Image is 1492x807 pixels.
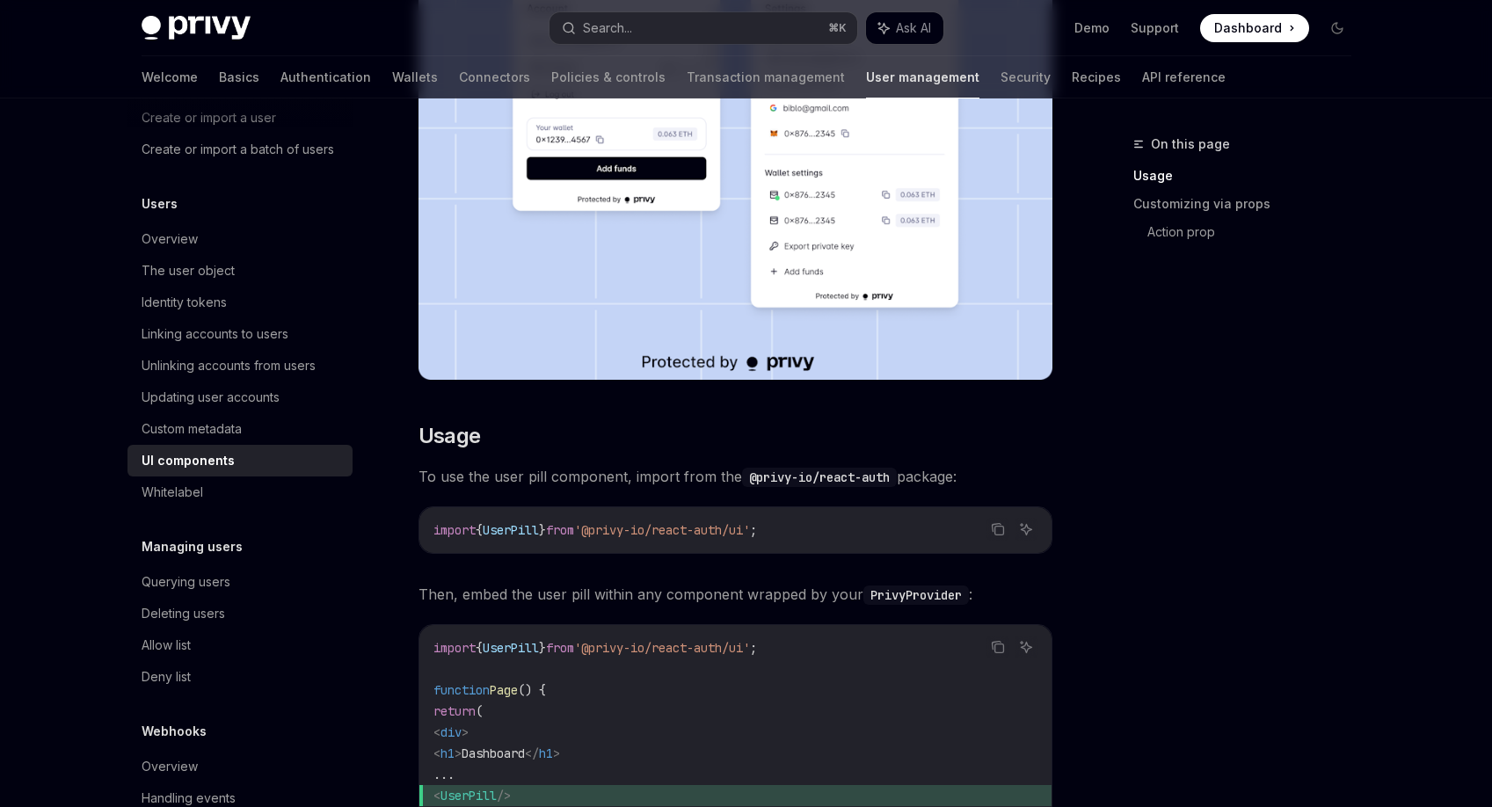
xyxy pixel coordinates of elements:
[142,536,243,557] h5: Managing users
[142,482,203,503] div: Whitelabel
[574,522,750,538] span: '@privy-io/react-auth/ui'
[896,19,931,37] span: Ask AI
[551,56,666,98] a: Policies & controls
[142,450,235,471] div: UI components
[986,518,1009,541] button: Copy the contents from the code block
[750,640,757,656] span: ;
[142,292,227,313] div: Identity tokens
[742,468,897,487] code: @privy-io/react-auth
[539,640,546,656] span: }
[418,582,1052,607] span: Then, embed the user pill within any component wrapped by your :
[1015,518,1037,541] button: Ask AI
[127,318,353,350] a: Linking accounts to users
[142,260,235,281] div: The user object
[490,682,518,698] span: Page
[127,413,353,445] a: Custom metadata
[1151,134,1230,155] span: On this page
[750,522,757,538] span: ;
[866,12,943,44] button: Ask AI
[418,422,481,450] span: Usage
[1142,56,1226,98] a: API reference
[863,585,969,605] code: PrivyProvider
[1133,162,1365,190] a: Usage
[280,56,371,98] a: Authentication
[476,522,483,538] span: {
[440,788,497,803] span: UserPill
[455,745,462,761] span: >
[433,788,440,803] span: <
[828,21,847,35] span: ⌘ K
[583,18,632,39] div: Search...
[1015,636,1037,658] button: Ask AI
[433,682,490,698] span: function
[549,12,857,44] button: Search...⌘K
[142,16,251,40] img: dark logo
[497,788,511,803] span: />
[127,661,353,693] a: Deny list
[433,767,455,782] span: ...
[433,640,476,656] span: import
[392,56,438,98] a: Wallets
[553,745,560,761] span: >
[1001,56,1051,98] a: Security
[525,745,539,761] span: </
[462,745,525,761] span: Dashboard
[142,387,280,408] div: Updating user accounts
[546,522,574,538] span: from
[574,640,750,656] span: '@privy-io/react-auth/ui'
[433,522,476,538] span: import
[483,522,539,538] span: UserPill
[1200,14,1309,42] a: Dashboard
[127,445,353,476] a: UI components
[127,629,353,661] a: Allow list
[418,464,1052,489] span: To use the user pill component, import from the package:
[127,382,353,413] a: Updating user accounts
[1074,19,1110,37] a: Demo
[142,56,198,98] a: Welcome
[142,229,198,250] div: Overview
[462,724,469,740] span: >
[127,287,353,318] a: Identity tokens
[539,522,546,538] span: }
[142,666,191,687] div: Deny list
[476,703,483,719] span: (
[986,636,1009,658] button: Copy the contents from the code block
[866,56,979,98] a: User management
[1131,19,1179,37] a: Support
[687,56,845,98] a: Transaction management
[127,350,353,382] a: Unlinking accounts from users
[127,751,353,782] a: Overview
[142,193,178,214] h5: Users
[433,703,476,719] span: return
[440,724,462,740] span: div
[142,324,288,345] div: Linking accounts to users
[483,640,539,656] span: UserPill
[518,682,546,698] span: () {
[142,635,191,656] div: Allow list
[142,571,230,593] div: Querying users
[546,640,574,656] span: from
[127,598,353,629] a: Deleting users
[1323,14,1351,42] button: Toggle dark mode
[433,745,440,761] span: <
[1214,19,1282,37] span: Dashboard
[142,139,334,160] div: Create or import a batch of users
[1147,218,1365,246] a: Action prop
[459,56,530,98] a: Connectors
[127,134,353,165] a: Create or import a batch of users
[127,476,353,508] a: Whitelabel
[127,566,353,598] a: Querying users
[142,355,316,376] div: Unlinking accounts from users
[142,721,207,742] h5: Webhooks
[1072,56,1121,98] a: Recipes
[142,756,198,777] div: Overview
[539,745,553,761] span: h1
[1133,190,1365,218] a: Customizing via props
[127,255,353,287] a: The user object
[440,745,455,761] span: h1
[127,223,353,255] a: Overview
[142,418,242,440] div: Custom metadata
[433,724,440,740] span: <
[476,640,483,656] span: {
[219,56,259,98] a: Basics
